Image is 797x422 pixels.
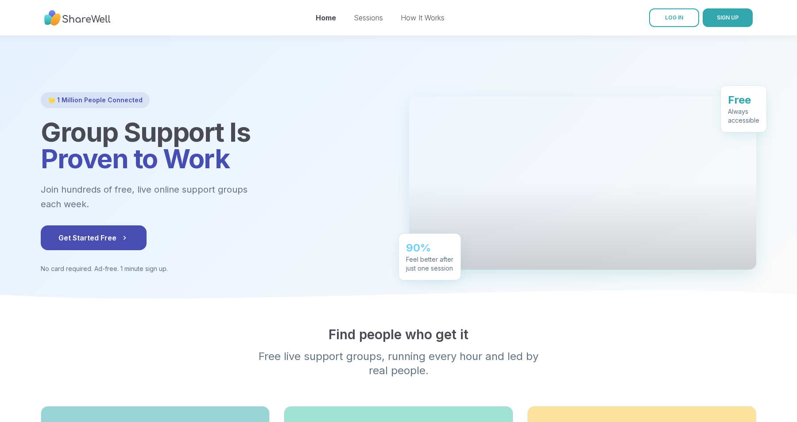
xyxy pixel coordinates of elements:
[717,14,739,21] span: SIGN UP
[406,241,453,255] div: 90%
[58,232,129,243] span: Get Started Free
[728,107,759,125] div: Always accessible
[228,349,569,378] p: Free live support groups, running every hour and led by real people.
[401,13,445,22] a: How It Works
[41,326,756,342] h2: Find people who get it
[406,255,453,273] div: Feel better after just one session
[649,8,699,27] a: LOG IN
[41,264,388,273] p: No card required. Ad-free. 1 minute sign up.
[41,143,229,174] span: Proven to Work
[41,225,147,250] button: Get Started Free
[41,182,296,211] p: Join hundreds of free, live online support groups each week.
[41,119,388,172] h1: Group Support Is
[703,8,753,27] button: SIGN UP
[41,92,150,108] div: 🌟 1 Million People Connected
[728,93,759,107] div: Free
[354,13,383,22] a: Sessions
[665,14,683,21] span: LOG IN
[316,13,336,22] a: Home
[44,6,111,30] img: ShareWell Nav Logo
